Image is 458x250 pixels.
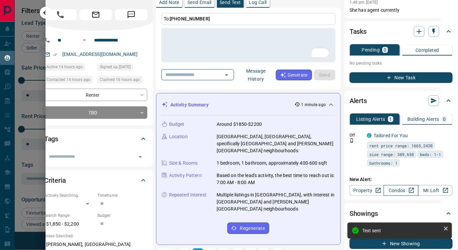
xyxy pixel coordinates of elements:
[369,160,397,166] span: bathrooms: 1
[44,63,94,73] div: Tue Sep 16 2025
[362,48,380,52] p: Pending
[115,9,147,20] span: Message
[217,121,262,128] p: Around $1850-$2200
[169,121,184,128] p: Budget
[162,99,335,111] div: Activity Summary1 minute ago
[80,36,88,44] button: Open
[44,239,147,250] p: [PERSON_NAME], [GEOGRAPHIC_DATA]
[100,64,131,70] span: Signed up [DATE]
[169,133,188,140] p: Location
[44,175,66,186] h2: Criteria
[384,185,418,196] a: Condos
[217,191,335,213] p: Multiple listings in [GEOGRAPHIC_DATA], with interest in [GEOGRAPHIC_DATA] and [PERSON_NAME][GEOG...
[350,26,367,37] h2: Tasks
[169,160,198,167] p: Size & Rooms
[44,213,94,219] p: Search Range:
[97,63,147,73] div: Fri Sep 12 2025
[350,95,367,106] h2: Alerts
[44,9,76,20] span: Call
[350,208,378,219] h2: Showings
[169,191,207,198] p: Repeated Interest
[97,192,147,198] p: Timeframe:
[369,151,414,158] span: size range: 389,658
[236,66,276,84] button: Message History
[97,76,147,85] div: Tue Sep 16 2025
[276,70,312,80] button: Generate
[47,76,90,83] span: Contacted 14 hours ago
[44,233,147,239] p: Areas Searched:
[169,172,202,179] p: Activity Pattern
[350,93,453,109] div: Alerts
[222,70,231,80] button: Open
[443,117,446,121] p: 0
[374,133,408,138] a: Tailored For You
[217,133,335,154] p: [GEOGRAPHIC_DATA], [GEOGRAPHIC_DATA], specifically [GEOGRAPHIC_DATA] and [PERSON_NAME][GEOGRAPHIC...
[384,48,386,52] p: 0
[389,117,392,121] p: 1
[166,31,331,60] textarea: To enrich screen reader interactions, please activate Accessibility in Grammarly extension settings
[362,228,441,233] div: Text sent
[47,64,83,70] span: Active 14 hours ago
[217,160,327,167] p: 1 bedroom, 1 bathroom, approximately 400-600 sqft
[420,151,441,158] span: beds: 1-1
[80,9,112,20] span: Email
[350,185,384,196] a: Property
[161,13,335,25] p: To:
[44,192,94,198] p: Actively Searching:
[369,142,433,149] span: rent price range: 1665,2420
[301,102,326,108] p: 1 minute ago
[44,219,94,230] p: $1,850 - $2,200
[136,152,145,162] button: Open
[170,16,210,21] span: [PHONE_NUMBER]
[407,117,439,121] p: Building Alerts
[350,132,363,138] p: Off
[53,52,58,57] svg: Email Verified
[100,76,140,83] span: Claimed 16 hours ago
[44,106,147,119] div: TBD
[62,52,138,57] a: [EMAIL_ADDRESS][DOMAIN_NAME]
[170,101,209,108] p: Activity Summary
[350,205,453,222] div: Showings
[350,58,453,68] p: No pending tasks
[350,23,453,39] div: Tasks
[44,76,94,85] div: Tue Sep 16 2025
[367,133,372,138] div: condos.ca
[227,223,269,234] button: Regenerate
[350,176,453,183] p: New Alert:
[415,48,439,53] p: Completed
[44,89,147,101] div: Renter
[418,185,453,196] a: Mr.Loft
[350,72,453,83] button: New Task
[44,134,58,144] h2: Tags
[350,7,453,14] p: She has agent currently
[44,172,147,188] div: Criteria
[350,138,354,143] svg: Push Notification Only
[217,172,335,186] p: Based on the lead's activity, the best time to reach out is: 7:00 AM - 8:00 AM
[97,213,147,219] p: Budget:
[44,131,147,147] div: Tags
[356,117,385,121] p: Listing Alerts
